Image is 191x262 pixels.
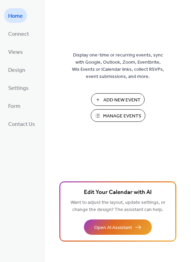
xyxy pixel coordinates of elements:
span: Contact Us [8,119,35,130]
span: Home [8,11,23,21]
span: Connect [8,29,29,39]
a: Views [4,44,27,59]
a: Design [4,62,29,77]
span: Open AI Assistant [94,224,132,231]
span: Views [8,47,23,58]
button: Add New Event [91,93,145,106]
a: Form [4,98,25,113]
span: Manage Events [103,113,141,120]
span: Display one-time or recurring events, sync with Google, Outlook, Zoom, Eventbrite, Wix Events or ... [72,52,164,80]
span: Settings [8,83,29,94]
a: Contact Us [4,116,39,131]
span: Want to adjust the layout, update settings, or change the design? The assistant can help. [71,198,165,214]
a: Home [4,8,27,23]
span: Add New Event [103,97,141,104]
a: Settings [4,80,33,95]
span: Form [8,101,20,112]
span: Design [8,65,25,76]
button: Manage Events [91,109,145,122]
a: Connect [4,26,33,41]
span: Edit Your Calendar with AI [84,188,152,197]
button: Open AI Assistant [84,219,152,235]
